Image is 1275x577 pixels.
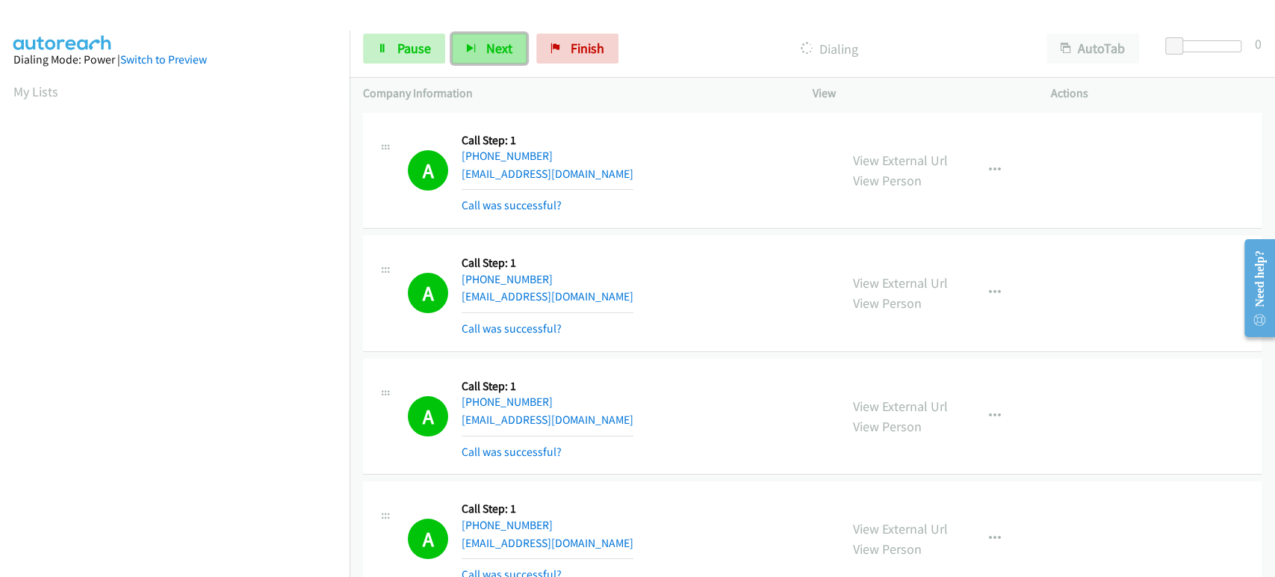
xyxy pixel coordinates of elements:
a: My Lists [13,83,58,100]
a: Call was successful? [462,445,562,459]
button: Next [452,34,527,64]
a: View External Url [853,398,948,415]
span: Finish [571,40,604,57]
a: View Person [853,418,922,435]
a: [EMAIL_ADDRESS][DOMAIN_NAME] [462,536,633,550]
div: Delay between calls (in seconds) [1173,40,1241,52]
p: Dialing [639,39,1020,59]
p: Actions [1050,84,1262,102]
h5: Call Step: 1 [462,256,633,271]
a: Pause [363,34,445,64]
a: View Person [853,294,922,312]
a: Call was successful? [462,321,562,336]
a: Finish [536,34,618,64]
div: Dialing Mode: Power | [13,51,336,69]
h1: A [408,150,448,191]
a: View External Url [853,520,948,537]
h1: A [408,519,448,559]
span: Pause [397,40,431,57]
iframe: Resource Center [1232,229,1275,348]
a: Call was successful? [462,198,562,212]
a: View External Url [853,152,948,169]
h5: Call Step: 1 [462,133,633,148]
a: [PHONE_NUMBER] [462,518,553,532]
h1: A [408,273,448,313]
button: AutoTab [1046,34,1139,64]
h5: Call Step: 1 [462,379,633,394]
span: Next [486,40,512,57]
a: [EMAIL_ADDRESS][DOMAIN_NAME] [462,289,633,303]
a: [PHONE_NUMBER] [462,149,553,163]
a: [PHONE_NUMBER] [462,272,553,286]
a: Switch to Preview [120,52,207,67]
a: [EMAIL_ADDRESS][DOMAIN_NAME] [462,167,633,181]
a: View Person [853,540,922,558]
a: [PHONE_NUMBER] [462,395,553,409]
p: View [813,84,1024,102]
a: [EMAIL_ADDRESS][DOMAIN_NAME] [462,413,633,427]
div: 0 [1255,34,1262,54]
a: View Person [853,172,922,189]
h1: A [408,396,448,436]
a: View External Url [853,274,948,291]
h5: Call Step: 1 [462,502,633,516]
p: Company Information [363,84,786,102]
